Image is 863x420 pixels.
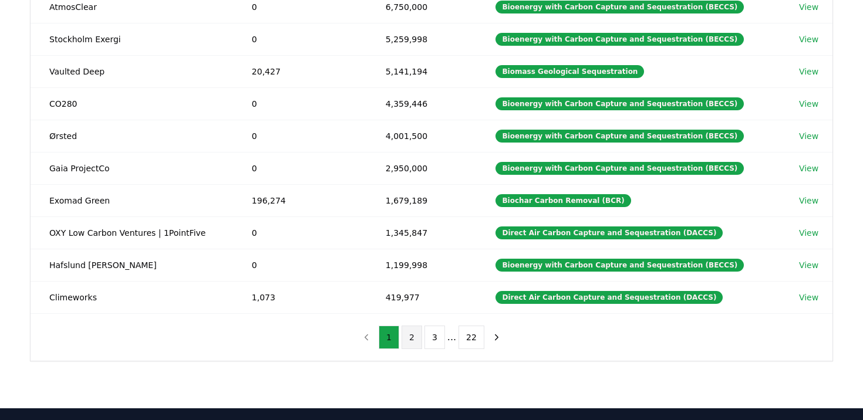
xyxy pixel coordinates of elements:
td: 419,977 [367,281,477,313]
td: Exomad Green [31,184,233,216]
button: 2 [402,326,422,349]
div: Biochar Carbon Removal (BCR) [495,194,631,207]
td: 2,950,000 [367,152,477,184]
td: 1,073 [233,281,367,313]
button: 3 [424,326,445,349]
a: View [799,33,818,45]
div: Direct Air Carbon Capture and Sequestration (DACCS) [495,226,723,239]
td: Climeworks [31,281,233,313]
button: next page [487,326,507,349]
td: Stockholm Exergi [31,23,233,55]
td: Vaulted Deep [31,55,233,87]
a: View [799,227,818,239]
td: OXY Low Carbon Ventures | 1PointFive [31,216,233,249]
td: 196,274 [233,184,367,216]
div: Bioenergy with Carbon Capture and Sequestration (BECCS) [495,162,744,175]
button: 22 [459,326,484,349]
div: Direct Air Carbon Capture and Sequestration (DACCS) [495,291,723,304]
td: 20,427 [233,55,367,87]
a: View [799,130,818,142]
td: Gaia ProjectCo [31,152,233,184]
td: 4,359,446 [367,87,477,120]
td: 0 [233,152,367,184]
td: Hafslund [PERSON_NAME] [31,249,233,281]
td: 1,345,847 [367,216,477,249]
a: View [799,162,818,174]
td: 1,679,189 [367,184,477,216]
td: 0 [233,249,367,281]
td: 4,001,500 [367,120,477,152]
td: 1,199,998 [367,249,477,281]
button: 1 [379,326,399,349]
div: Bioenergy with Carbon Capture and Sequestration (BECCS) [495,259,744,272]
a: View [799,98,818,110]
div: Bioenergy with Carbon Capture and Sequestration (BECCS) [495,97,744,110]
a: View [799,1,818,13]
td: 0 [233,120,367,152]
div: Bioenergy with Carbon Capture and Sequestration (BECCS) [495,130,744,143]
a: View [799,292,818,303]
div: Bioenergy with Carbon Capture and Sequestration (BECCS) [495,33,744,46]
li: ... [447,330,456,344]
td: CO280 [31,87,233,120]
a: View [799,195,818,206]
div: Biomass Geological Sequestration [495,65,644,78]
td: 5,141,194 [367,55,477,87]
td: 5,259,998 [367,23,477,55]
div: Bioenergy with Carbon Capture and Sequestration (BECCS) [495,1,744,13]
td: 0 [233,23,367,55]
td: Ørsted [31,120,233,152]
a: View [799,259,818,271]
td: 0 [233,216,367,249]
td: 0 [233,87,367,120]
a: View [799,66,818,77]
